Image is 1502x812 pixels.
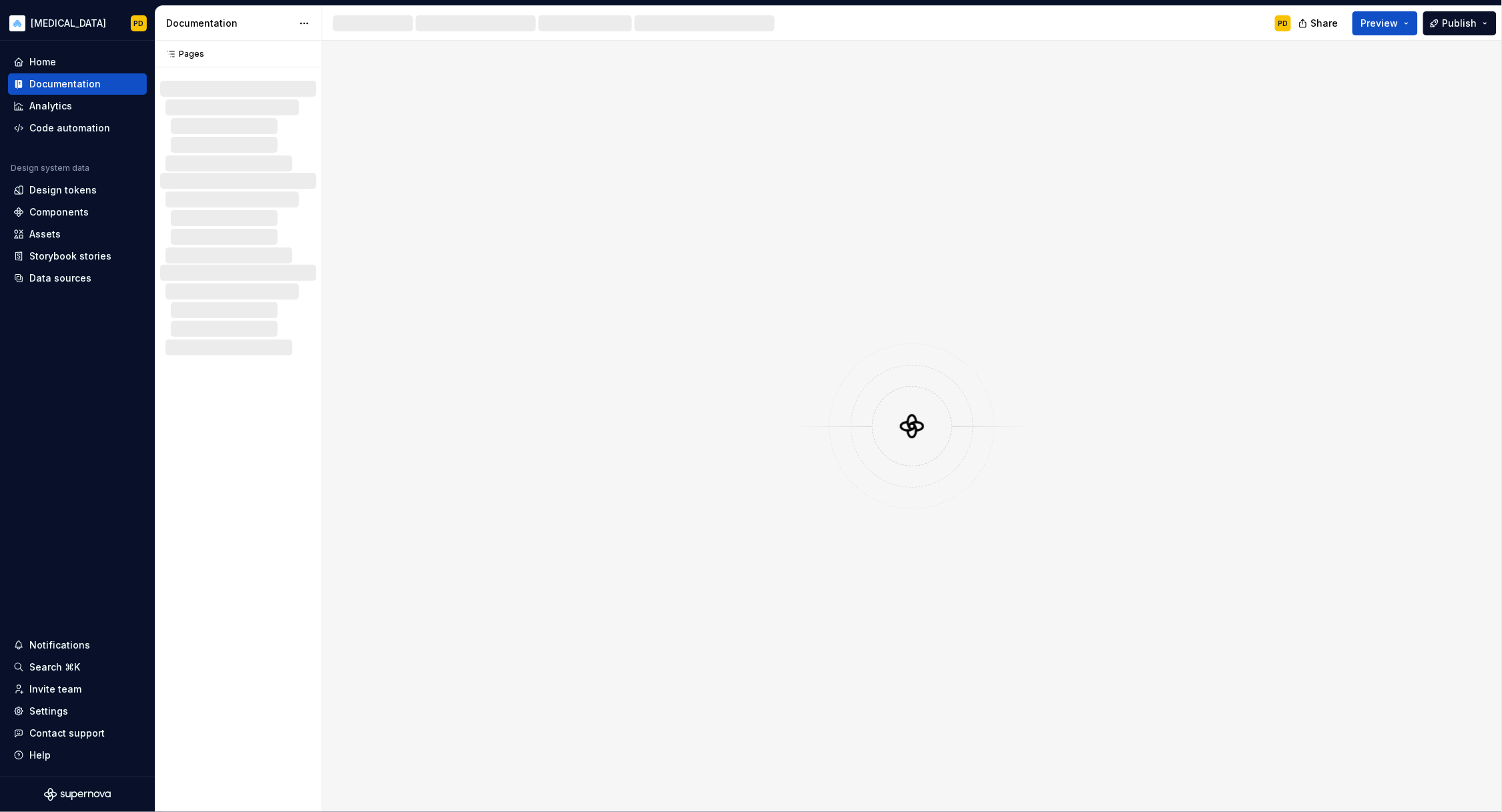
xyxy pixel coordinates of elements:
[8,635,147,656] button: Notifications
[29,183,97,197] div: Design tokens
[29,683,81,696] div: Invite team
[29,55,56,69] div: Home
[1278,18,1288,29] div: PD
[8,246,147,267] a: Storybook stories
[134,18,144,29] div: PD
[29,250,111,263] div: Storybook stories
[8,268,147,289] a: Data sources
[31,17,106,30] div: [MEDICAL_DATA]
[8,657,147,678] button: Search ⌘K
[1311,17,1339,30] span: Share
[1443,17,1477,30] span: Publish
[8,201,147,223] a: Components
[29,228,61,241] div: Assets
[8,179,147,201] a: Design tokens
[29,272,91,285] div: Data sources
[166,17,292,30] div: Documentation
[8,679,147,700] a: Invite team
[8,95,147,117] a: Analytics
[3,9,152,37] button: [MEDICAL_DATA]PD
[8,723,147,744] button: Contact support
[29,639,90,652] div: Notifications
[29,705,68,718] div: Settings
[9,15,25,31] img: 3a570f0b-1f7c-49e5-9f10-88144126f5ec.png
[1423,11,1497,35] button: Publish
[29,99,72,113] div: Analytics
[1292,11,1347,35] button: Share
[29,749,51,762] div: Help
[29,121,110,135] div: Code automation
[8,117,147,139] a: Code automation
[1353,11,1418,35] button: Preview
[11,163,89,173] div: Design system data
[8,51,147,73] a: Home
[29,206,89,219] div: Components
[160,49,204,59] div: Pages
[8,73,147,95] a: Documentation
[1361,17,1399,30] span: Preview
[8,745,147,766] button: Help
[29,727,105,740] div: Contact support
[44,788,111,801] svg: Supernova Logo
[8,224,147,245] a: Assets
[29,77,101,91] div: Documentation
[29,661,80,674] div: Search ⌘K
[8,701,147,722] a: Settings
